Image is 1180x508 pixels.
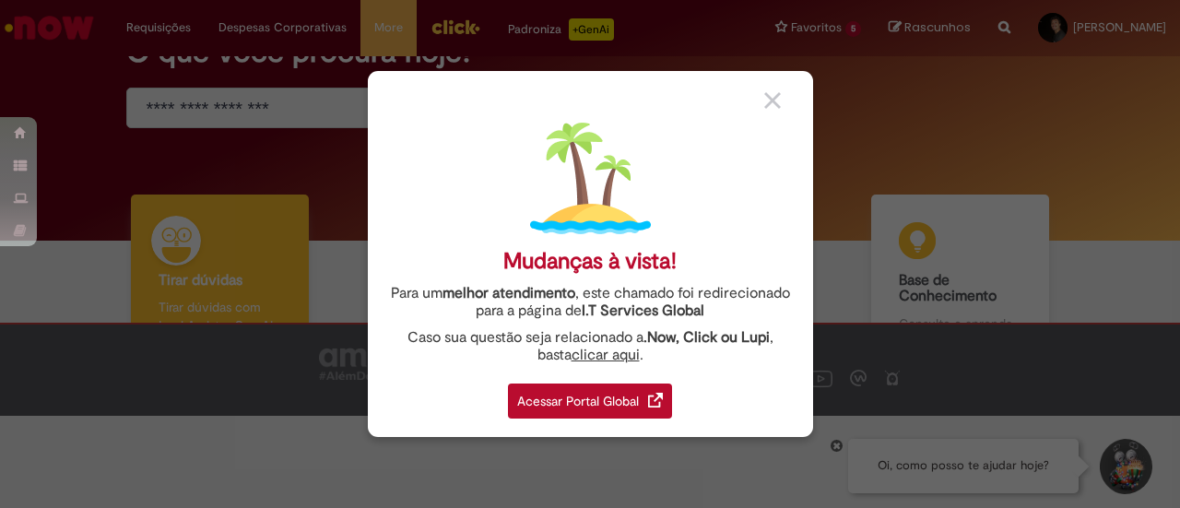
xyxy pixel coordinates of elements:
[503,248,677,275] div: Mudanças à vista!
[582,291,704,320] a: I.T Services Global
[530,118,651,239] img: island.png
[764,92,781,109] img: close_button_grey.png
[382,285,799,320] div: Para um , este chamado foi redirecionado para a página de
[508,373,672,419] a: Acessar Portal Global
[648,393,663,408] img: redirect_link.png
[442,284,575,302] strong: melhor atendimento
[508,384,672,419] div: Acessar Portal Global
[382,329,799,364] div: Caso sua questão seja relacionado a , basta .
[643,328,770,347] strong: .Now, Click ou Lupi
[572,336,640,364] a: clicar aqui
